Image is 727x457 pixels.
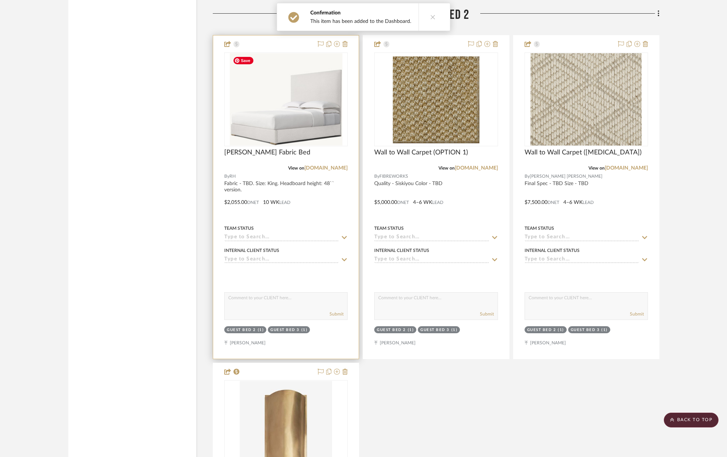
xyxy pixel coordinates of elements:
button: Submit [330,311,344,317]
div: Guest Bed 3 [270,327,300,333]
button: Submit [630,311,644,317]
scroll-to-top-button: BACK TO TOP [664,413,719,427]
input: Type to Search… [525,256,639,263]
a: [DOMAIN_NAME] [304,166,348,171]
img: Lawson Fabric Bed [230,53,342,146]
a: [DOMAIN_NAME] [455,166,498,171]
div: Internal Client Status [224,247,279,254]
div: This item has been added to the Dashboard. [310,18,411,25]
div: (1) [558,327,564,333]
input: Type to Search… [374,234,489,241]
div: Guest Bed 3 [420,327,450,333]
span: By [525,173,530,180]
span: Wall to Wall Carpet (OPTION 1) [374,149,468,157]
div: Team Status [224,225,254,232]
span: View on [438,166,455,170]
div: Guest Bed 2 [227,327,256,333]
div: (1) [451,327,458,333]
span: Save [233,57,253,64]
img: Wall to Wall Carpet (OPTION 2) [530,53,642,146]
div: Team Status [525,225,554,232]
input: Type to Search… [374,256,489,263]
span: Wall to Wall Carpet ([MEDICAL_DATA]) [525,149,642,157]
span: [PERSON_NAME] Fabric Bed [224,149,310,157]
div: 0 [375,53,497,146]
div: Guest Bed 2 [377,327,406,333]
a: [DOMAIN_NAME] [605,166,648,171]
div: Confirmation [310,9,411,17]
span: RH [229,173,236,180]
span: View on [588,166,605,170]
button: Submit [480,311,494,317]
div: Guest Bed 3 [571,327,600,333]
div: Team Status [374,225,404,232]
div: Internal Client Status [374,247,429,254]
span: View on [288,166,304,170]
div: (1) [408,327,414,333]
div: Guest Bed 2 [527,327,556,333]
div: (1) [601,327,608,333]
span: By [224,173,229,180]
div: 0 [525,53,648,146]
div: Internal Client Status [525,247,580,254]
div: (1) [301,327,308,333]
span: FIBREWORKS [379,173,408,180]
div: (1) [258,327,264,333]
img: Wall to Wall Carpet (OPTION 1) [390,53,482,146]
span: By [374,173,379,180]
input: Type to Search… [224,256,339,263]
input: Type to Search… [224,234,339,241]
div: 0 [225,53,347,146]
span: [PERSON_NAME] [PERSON_NAME] [530,173,603,180]
input: Type to Search… [525,234,639,241]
